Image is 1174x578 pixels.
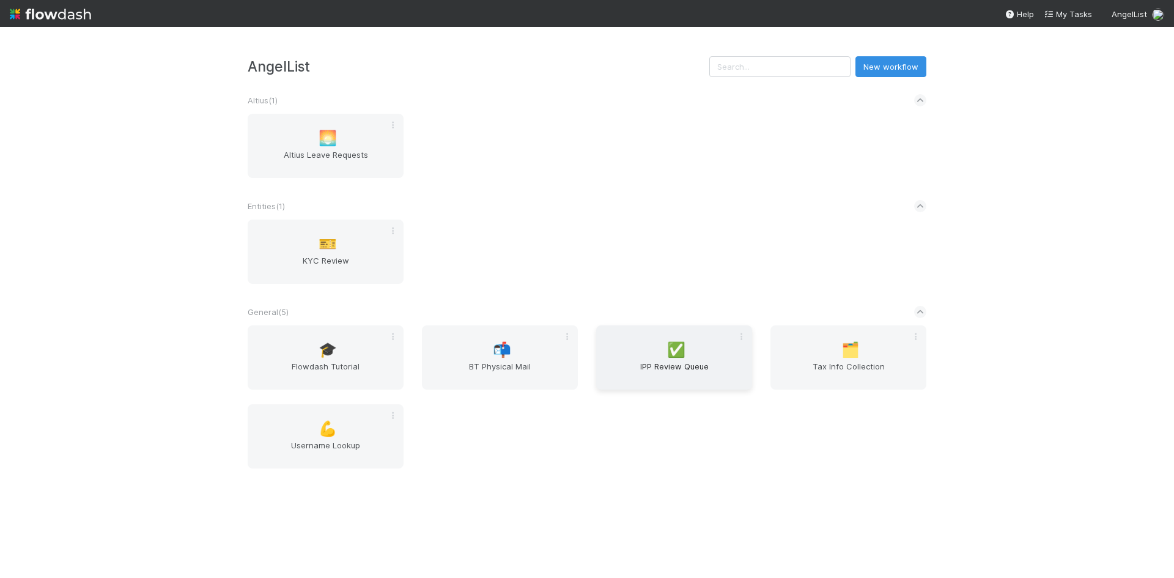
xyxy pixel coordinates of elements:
[248,58,709,75] h3: AngelList
[775,360,921,385] span: Tax Info Collection
[493,342,511,358] span: 📬
[1044,9,1092,19] span: My Tasks
[248,220,404,284] a: 🎫KYC Review
[596,325,752,390] a: ✅IPP Review Queue
[1044,8,1092,20] a: My Tasks
[1112,9,1147,19] span: AngelList
[253,149,399,173] span: Altius Leave Requests
[248,404,404,469] a: 💪Username Lookup
[248,201,285,211] span: Entities ( 1 )
[770,325,926,390] a: 🗂️Tax Info Collection
[1152,9,1164,21] img: avatar_0c8687a4-28be-40e9-aba5-f69283dcd0e7.png
[248,325,404,390] a: 🎓Flowdash Tutorial
[709,56,851,77] input: Search...
[319,236,337,252] span: 🎫
[248,307,289,317] span: General ( 5 )
[319,342,337,358] span: 🎓
[841,342,860,358] span: 🗂️
[319,130,337,146] span: 🌅
[253,254,399,279] span: KYC Review
[427,360,573,385] span: BT Physical Mail
[667,342,685,358] span: ✅
[248,114,404,178] a: 🌅Altius Leave Requests
[601,360,747,385] span: IPP Review Queue
[422,325,578,390] a: 📬BT Physical Mail
[319,421,337,437] span: 💪
[855,56,926,77] button: New workflow
[253,439,399,464] span: Username Lookup
[253,360,399,385] span: Flowdash Tutorial
[248,95,278,105] span: Altius ( 1 )
[1005,8,1034,20] div: Help
[10,4,91,24] img: logo-inverted-e16ddd16eac7371096b0.svg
